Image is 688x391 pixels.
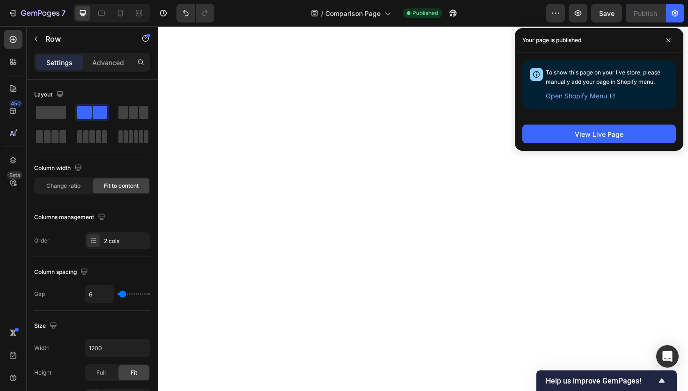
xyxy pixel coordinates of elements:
p: Row [45,33,125,44]
div: Height [34,369,51,377]
span: Change ratio [46,182,81,190]
input: Auto [85,339,150,356]
div: Open Intercom Messenger [656,345,679,368]
span: To show this page on your live store, please manually add your page in Shopify menu. [546,69,660,85]
div: Beta [7,171,22,179]
span: Save [599,9,615,17]
button: Show survey - Help us improve GemPages! [546,375,667,386]
span: Open Shopify Menu [546,90,607,102]
div: Order [34,236,50,245]
span: Fit [131,369,137,377]
div: Size [34,320,59,332]
div: Column width [34,162,84,175]
button: Publish [626,4,665,22]
button: 7 [4,4,70,22]
p: Advanced [92,58,124,67]
p: Settings [46,58,73,67]
input: Auto [85,286,113,302]
button: Save [591,4,622,22]
span: / [321,8,323,18]
p: Your page is published [522,36,581,45]
div: View Live Page [575,129,623,139]
span: Published [412,9,438,17]
div: Undo/Redo [176,4,214,22]
span: Fit to content [104,182,139,190]
div: Width [34,344,50,352]
button: View Live Page [522,125,676,143]
span: Help us improve GemPages! [546,376,656,385]
div: Publish [634,8,657,18]
span: Comparison Page [325,8,381,18]
span: Full [96,369,106,377]
div: Layout [34,89,66,101]
div: 2 cols [104,237,148,245]
div: 450 [9,100,22,107]
div: Columns management [34,211,107,224]
p: 7 [61,7,66,19]
iframe: Design area [158,26,688,391]
div: Column spacing [34,266,90,279]
div: Gap [34,290,45,298]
